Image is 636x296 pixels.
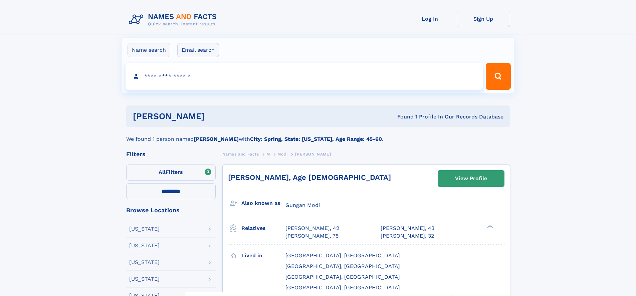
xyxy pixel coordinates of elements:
[126,63,483,90] input: search input
[129,260,160,265] div: [US_STATE]
[381,232,434,240] a: [PERSON_NAME], 32
[228,173,391,182] a: [PERSON_NAME], Age [DEMOGRAPHIC_DATA]
[222,150,259,158] a: Names and Facts
[129,243,160,248] div: [US_STATE]
[285,252,400,259] span: [GEOGRAPHIC_DATA], [GEOGRAPHIC_DATA]
[126,207,216,213] div: Browse Locations
[285,284,400,291] span: [GEOGRAPHIC_DATA], [GEOGRAPHIC_DATA]
[126,151,216,157] div: Filters
[486,63,510,90] button: Search Button
[301,113,503,120] div: Found 1 Profile In Our Records Database
[126,165,216,181] label: Filters
[403,11,457,27] a: Log In
[241,198,285,209] h3: Also known as
[455,171,487,186] div: View Profile
[285,274,400,280] span: [GEOGRAPHIC_DATA], [GEOGRAPHIC_DATA]
[159,169,166,175] span: All
[194,136,239,142] b: [PERSON_NAME]
[126,127,510,143] div: We found 1 person named with .
[295,152,331,157] span: [PERSON_NAME]
[457,11,510,27] a: Sign Up
[285,225,339,232] a: [PERSON_NAME], 42
[266,152,270,157] span: M
[241,223,285,234] h3: Relatives
[133,112,301,120] h1: [PERSON_NAME]
[266,150,270,158] a: M
[177,43,219,57] label: Email search
[277,152,287,157] span: Modi
[128,43,170,57] label: Name search
[485,225,493,229] div: ❯
[129,276,160,282] div: [US_STATE]
[381,225,434,232] a: [PERSON_NAME], 43
[241,250,285,261] h3: Lived in
[438,171,504,187] a: View Profile
[277,150,287,158] a: Modi
[285,263,400,269] span: [GEOGRAPHIC_DATA], [GEOGRAPHIC_DATA]
[285,232,339,240] a: [PERSON_NAME], 75
[285,202,320,208] span: Gungan Modi
[129,226,160,232] div: [US_STATE]
[250,136,382,142] b: City: Spring, State: [US_STATE], Age Range: 45-60
[126,11,222,29] img: Logo Names and Facts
